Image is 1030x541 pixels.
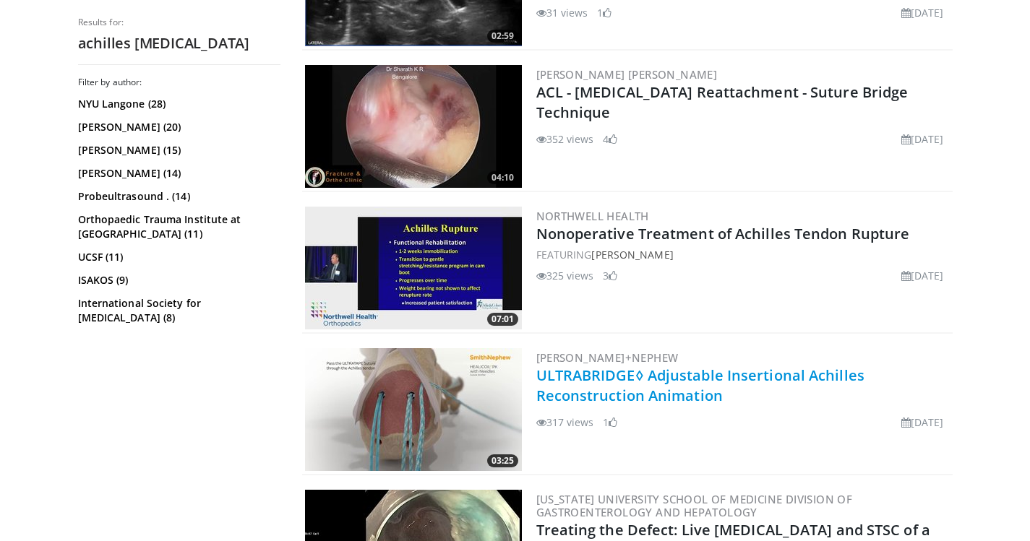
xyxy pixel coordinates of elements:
[78,77,280,88] h3: Filter by author:
[487,454,518,467] span: 03:25
[305,348,522,471] a: 03:25
[597,5,611,20] li: 1
[591,248,673,261] a: [PERSON_NAME]
[78,143,277,157] a: [PERSON_NAME] (15)
[536,5,588,20] li: 31 views
[901,5,944,20] li: [DATE]
[536,268,594,283] li: 325 views
[901,415,944,430] li: [DATE]
[78,250,277,264] a: UCSF (11)
[536,67,718,82] a: [PERSON_NAME] [PERSON_NAME]
[603,415,617,430] li: 1
[305,207,522,329] img: de843dd5-a4e6-4ea6-9ddc-cde3c9740f72.300x170_q85_crop-smart_upscale.jpg
[78,17,280,28] p: Results for:
[78,212,277,241] a: Orthopaedic Trauma Institute at [GEOGRAPHIC_DATA] (11)
[305,348,522,471] img: cad8fba9-95f9-4801-aa4d-a650bf9fcf76.300x170_q85_crop-smart_upscale.jpg
[487,30,518,43] span: 02:59
[536,224,910,243] a: Nonoperative Treatment of Achilles Tendon Rupture
[78,273,277,287] a: ISAKOS (9)
[901,268,944,283] li: [DATE]
[78,189,277,204] a: Probeultrasound . (14)
[536,415,594,430] li: 317 views
[901,131,944,147] li: [DATE]
[536,350,679,365] a: [PERSON_NAME]+Nephew
[536,82,909,122] a: ACL - [MEDICAL_DATA] Reattachment - Suture Bridge Technique
[603,131,617,147] li: 4
[78,166,277,181] a: [PERSON_NAME] (14)
[78,296,277,325] a: International Society for [MEDICAL_DATA] (8)
[305,65,522,188] img: 9ceb13c2-9a82-4528-9a30-1510405b6115.300x170_q85_crop-smart_upscale.jpg
[305,207,522,329] a: 07:01
[536,209,649,223] a: Northwell Health
[305,65,522,188] a: 04:10
[487,171,518,184] span: 04:10
[78,120,277,134] a: [PERSON_NAME] (20)
[536,365,864,405] a: ULTRABRIDGE◊ Adjustable Insertional Achilles Reconstruction Animation
[487,313,518,326] span: 07:01
[603,268,617,283] li: 3
[78,97,277,111] a: NYU Langone (28)
[536,247,950,262] div: FEATURING
[536,131,594,147] li: 352 views
[78,34,280,53] h2: achilles [MEDICAL_DATA]
[536,492,853,519] a: [US_STATE] University School of Medicine Division of Gastroenterology and Hepatology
